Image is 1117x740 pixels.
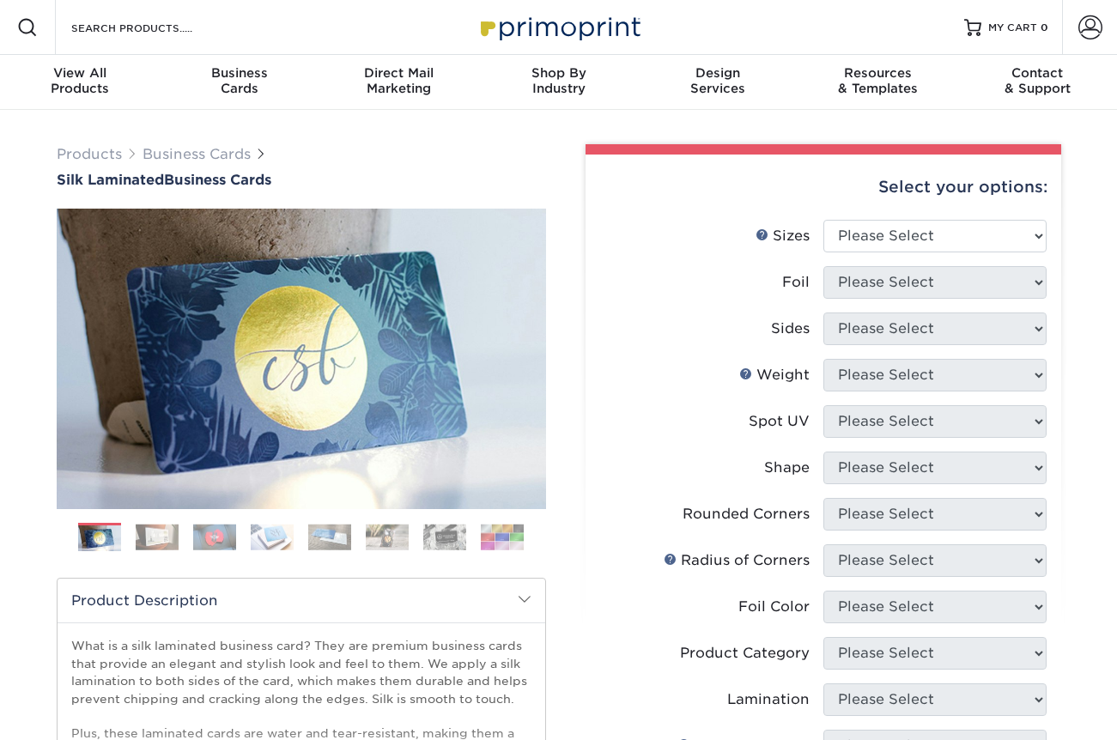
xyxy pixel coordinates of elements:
[988,21,1037,35] span: MY CART
[193,524,236,550] img: Business Cards 03
[366,524,409,550] img: Business Cards 06
[160,55,319,110] a: BusinessCards
[638,65,798,81] span: Design
[70,17,237,38] input: SEARCH PRODUCTS.....
[78,517,121,560] img: Business Cards 01
[143,146,251,162] a: Business Cards
[319,65,479,96] div: Marketing
[680,643,810,664] div: Product Category
[251,524,294,550] img: Business Cards 04
[599,155,1047,220] div: Select your options:
[58,579,545,622] h2: Product Description
[782,272,810,293] div: Foil
[473,9,645,45] img: Primoprint
[749,411,810,432] div: Spot UV
[764,458,810,478] div: Shape
[308,524,351,550] img: Business Cards 05
[957,65,1117,96] div: & Support
[638,55,798,110] a: DesignServices
[479,65,639,81] span: Shop By
[739,365,810,385] div: Weight
[160,65,319,96] div: Cards
[756,226,810,246] div: Sizes
[771,318,810,339] div: Sides
[136,524,179,550] img: Business Cards 02
[1041,21,1048,33] span: 0
[57,172,164,188] span: Silk Laminated
[738,597,810,617] div: Foil Color
[683,504,810,525] div: Rounded Corners
[160,65,319,81] span: Business
[798,55,957,110] a: Resources& Templates
[664,550,810,571] div: Radius of Corners
[479,65,639,96] div: Industry
[957,55,1117,110] a: Contact& Support
[957,65,1117,81] span: Contact
[479,55,639,110] a: Shop ByIndustry
[57,146,122,162] a: Products
[423,524,466,550] img: Business Cards 07
[319,65,479,81] span: Direct Mail
[727,689,810,710] div: Lamination
[319,55,479,110] a: Direct MailMarketing
[798,65,957,96] div: & Templates
[57,172,546,188] h1: Business Cards
[798,65,957,81] span: Resources
[57,172,546,188] a: Silk LaminatedBusiness Cards
[481,524,524,550] img: Business Cards 08
[57,114,546,604] img: Silk Laminated 01
[638,65,798,96] div: Services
